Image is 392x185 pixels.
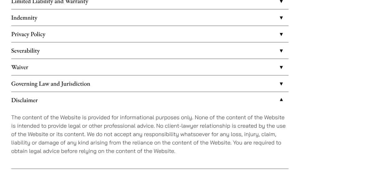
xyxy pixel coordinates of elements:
a: Severability [11,42,288,59]
a: Waiver [11,59,288,75]
a: Disclaimer [11,92,288,108]
a: Indemnity [11,9,288,26]
a: Privacy Policy [11,26,288,42]
p: The content of the Website is provided for informational purposes only. None of the content of th... [11,113,288,155]
div: Disclaimer [11,108,288,168]
a: Governing Law and Jurisdiction [11,75,288,92]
